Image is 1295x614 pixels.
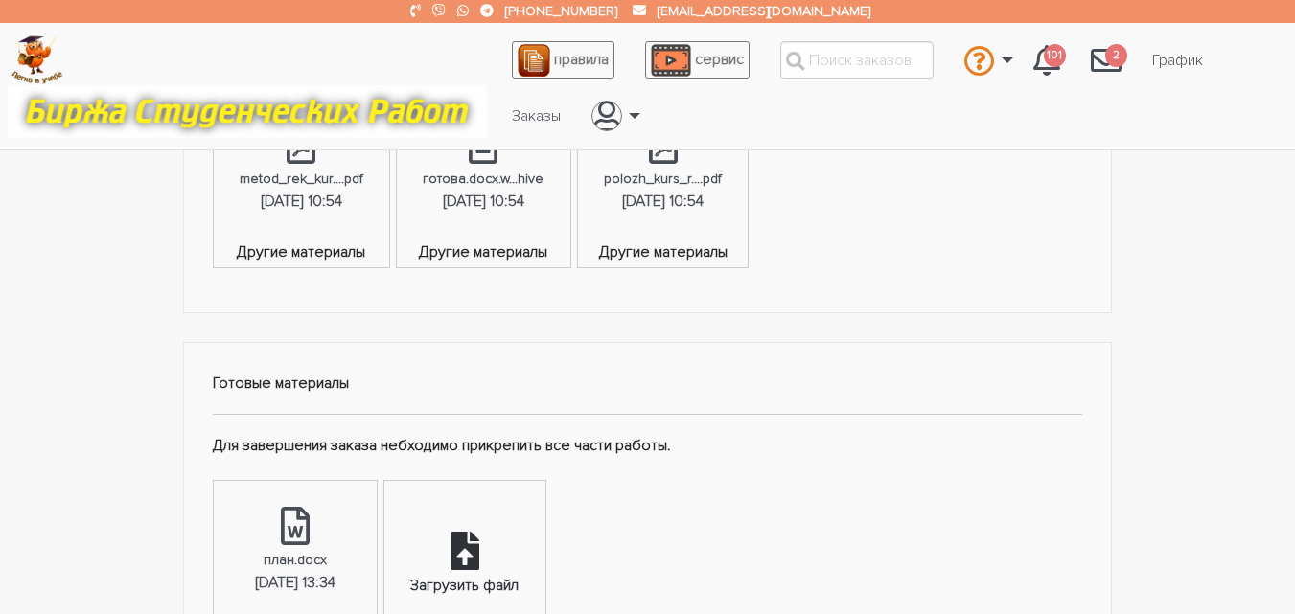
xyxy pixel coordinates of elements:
[214,240,389,268] span: Другие материалы
[578,100,748,240] a: polozh_kurs_r....pdf[DATE] 10:54
[1018,34,1075,86] a: 101
[651,44,691,77] img: play_icon-49f7f135c9dc9a03216cfdbccbe1e3994649169d890fb554cedf0eac35a01ba8.png
[264,549,327,571] div: план.docx
[695,50,744,69] span: сервис
[8,85,487,138] img: motto-12e01f5a76059d5f6a28199ef077b1f78e012cfde436ab5cf1d4517935686d32.gif
[518,44,550,77] img: agreement_icon-feca34a61ba7f3d1581b08bc946b2ec1ccb426f67415f344566775c155b7f62c.png
[622,190,704,215] div: [DATE] 10:54
[423,168,543,190] div: готова.docx.w...hive
[240,168,363,190] div: metod_rek_kur....pdf
[1075,34,1137,86] a: 2
[554,50,609,69] span: правила
[512,41,614,79] a: правила
[255,571,335,596] div: [DATE] 13:34
[213,434,1083,459] p: Для завершения заказа небходимо прикрепить все части работы.
[261,190,342,215] div: [DATE] 10:54
[410,574,519,599] div: Загрузить файл
[1044,44,1067,68] span: 101
[780,41,934,79] input: Поиск заказов
[397,240,569,268] span: Другие материалы
[397,100,569,240] a: готова.docx.w...hive[DATE] 10:54
[1105,44,1128,68] span: 2
[213,374,349,393] strong: Готовые материалы
[497,98,576,134] a: Заказы
[658,3,870,19] a: [EMAIL_ADDRESS][DOMAIN_NAME]
[505,3,617,19] a: [PHONE_NUMBER]
[443,190,524,215] div: [DATE] 10:54
[604,168,722,190] div: polozh_kurs_r....pdf
[645,41,750,79] a: сервис
[11,35,63,84] img: logo-c4363faeb99b52c628a42810ed6dfb4293a56d4e4775eb116515dfe7f33672af.png
[1137,42,1218,79] a: График
[214,100,389,240] a: metod_rek_kur....pdf[DATE] 10:54
[578,240,748,268] span: Другие материалы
